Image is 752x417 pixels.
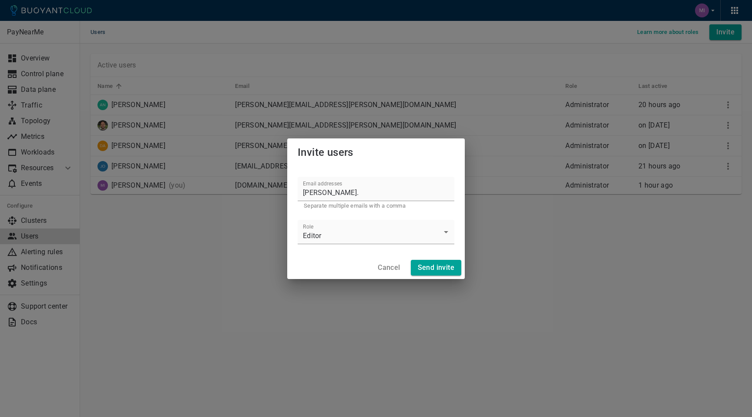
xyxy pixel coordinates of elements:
div: Editor [298,220,454,244]
h4: Send invite [418,263,454,272]
button: Cancel [374,260,403,276]
button: Send invite [411,260,461,276]
label: Email addresses [303,180,342,187]
h4: Cancel [378,263,400,272]
p: Separate multiple emails with a comma [304,202,448,209]
label: Role [303,223,313,230]
span: Invite users [298,146,353,158]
